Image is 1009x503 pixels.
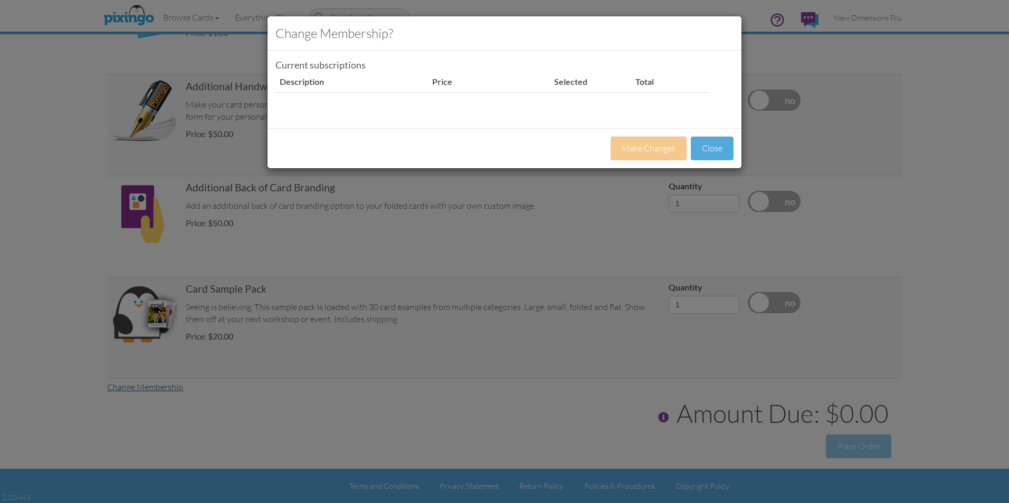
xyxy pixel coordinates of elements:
th: Total [631,72,709,92]
button: Make Changes [611,137,687,160]
button: Close [691,137,734,160]
th: Price [428,72,510,92]
div: Current subscriptions [275,59,734,72]
h3: Change Membership? [275,24,734,42]
th: Description [275,72,428,92]
th: Selected [511,72,632,92]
